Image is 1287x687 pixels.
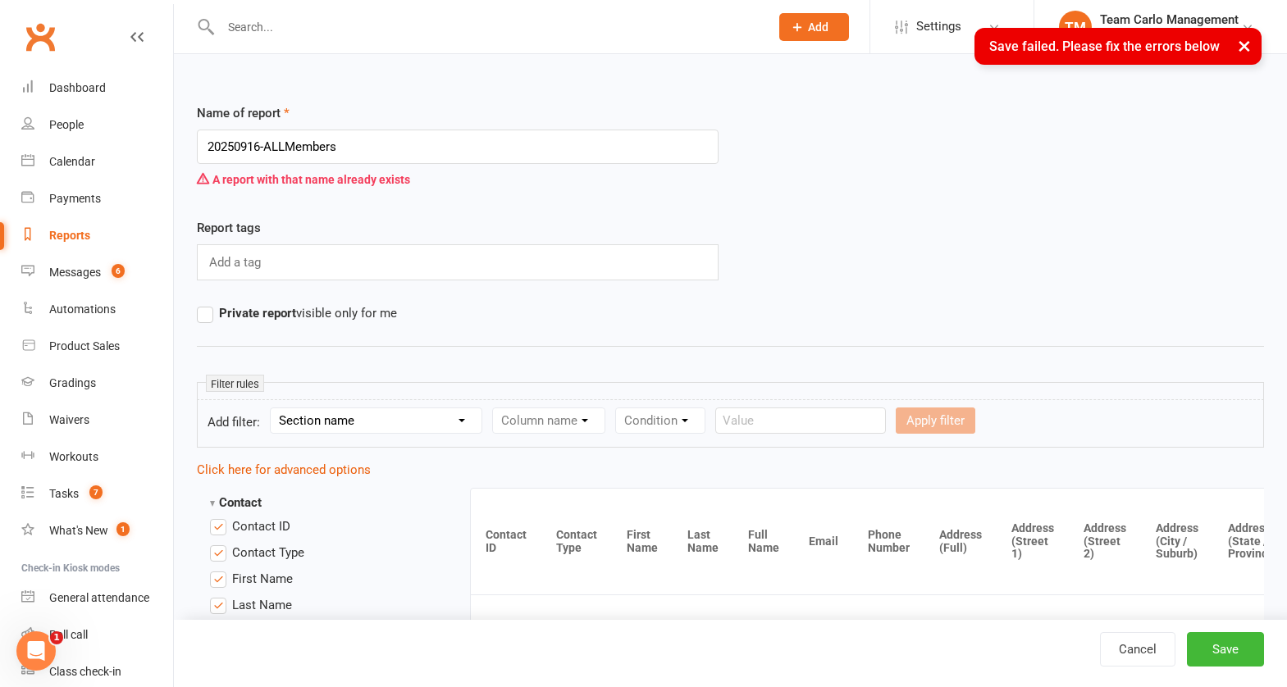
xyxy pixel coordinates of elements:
[208,252,266,273] input: Add a tag
[997,489,1069,594] th: Address (Street 1)
[1100,12,1241,27] div: Team Carlo Management
[49,524,108,537] div: What's New
[21,512,173,549] a: What's New1
[21,616,173,653] a: Roll call
[21,475,173,512] a: Tasks 7
[232,516,290,534] span: Contact ID
[49,487,79,500] div: Tasks
[21,180,173,217] a: Payments
[21,328,173,365] a: Product Sales
[49,413,89,426] div: Waivers
[116,522,130,536] span: 1
[1187,632,1264,667] button: Save
[21,580,173,616] a: General attendance kiosk mode
[197,462,371,477] a: Click here for advanced options
[49,339,120,353] div: Product Sales
[49,155,95,168] div: Calendar
[21,439,173,475] a: Workouts
[21,70,173,107] a: Dashboard
[21,402,173,439] a: Waivers
[1069,489,1141,594] th: Address (Street 2)
[49,266,101,279] div: Messages
[49,376,96,389] div: Gradings
[49,450,98,463] div: Workouts
[471,489,541,594] th: Contact ID
[21,217,173,254] a: Reports
[49,118,84,131] div: People
[219,306,296,321] strong: Private report
[49,192,101,205] div: Payments
[112,264,125,278] span: 6
[49,303,116,316] div: Automations
[197,164,719,195] div: A report with that name already exists
[916,8,961,45] span: Settings
[49,665,121,678] div: Class check-in
[853,489,924,594] th: Phone Number
[89,485,103,499] span: 7
[541,489,612,594] th: Contact Type
[206,375,264,392] small: Filter rules
[232,595,292,612] span: Last Name
[49,229,90,242] div: Reports
[733,489,794,594] th: Full Name
[612,489,673,594] th: First Name
[219,303,397,321] span: visible only for me
[1100,632,1175,667] a: Cancel
[1141,489,1213,594] th: Address (City / Suburb)
[50,631,63,644] span: 1
[715,407,886,434] input: Value
[210,495,262,510] strong: Contact
[673,489,733,594] th: Last Name
[49,628,88,641] div: Roll call
[924,489,997,594] th: Address (Full)
[974,28,1262,65] div: Save failed. Please fix the errors below
[197,103,290,123] label: Name of report
[21,365,173,402] a: Gradings
[1059,11,1092,43] div: TM
[20,16,61,57] a: Clubworx
[21,143,173,180] a: Calendar
[1230,28,1259,63] button: ×
[197,399,1264,448] form: Add filter:
[794,489,853,594] th: Email
[21,254,173,291] a: Messages 6
[1100,27,1241,42] div: Team [GEOGRAPHIC_DATA]
[21,291,173,328] a: Automations
[216,16,758,39] input: Search...
[779,13,849,41] button: Add
[808,20,828,34] span: Add
[21,107,173,143] a: People
[232,569,293,586] span: First Name
[232,543,304,560] span: Contact Type
[197,218,261,238] label: Report tags
[49,591,149,604] div: General attendance
[49,81,106,94] div: Dashboard
[16,631,56,671] iframe: Intercom live chat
